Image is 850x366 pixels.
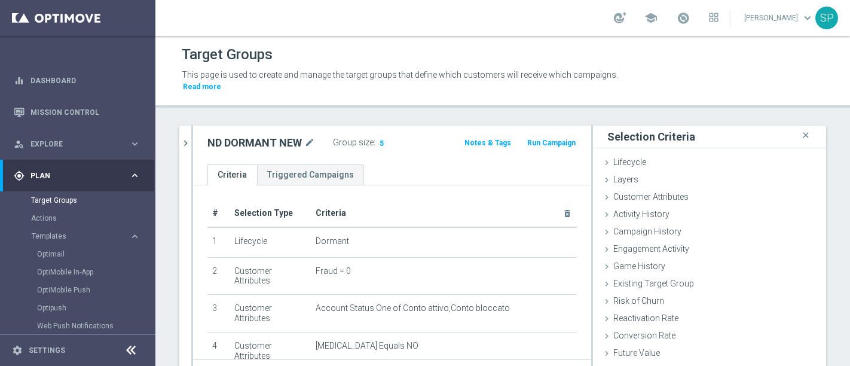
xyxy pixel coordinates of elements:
[37,281,154,299] div: OptiMobile Push
[32,233,129,240] div: Templates
[31,227,154,353] div: Templates
[613,192,689,202] span: Customer Attributes
[378,139,385,150] span: 5
[374,138,375,148] label: :
[230,257,311,295] td: Customer Attributes
[31,191,154,209] div: Target Groups
[129,231,140,242] i: keyboard_arrow_right
[607,130,695,144] h3: Selection Criteria
[743,9,815,27] a: [PERSON_NAME]keyboard_arrow_down
[613,209,669,219] span: Activity History
[613,261,665,271] span: Game History
[613,227,681,236] span: Campaign History
[613,296,664,306] span: Risk of Churn
[37,303,124,313] a: Optipush
[613,331,675,340] span: Conversion Rate
[613,157,646,167] span: Lifecycle
[31,209,154,227] div: Actions
[800,127,812,144] i: close
[207,164,257,185] a: Criteria
[316,303,510,313] span: Account Status One of Conto attivo,Conto bloccato
[31,213,124,223] a: Actions
[182,80,222,93] button: Read more
[613,244,689,254] span: Engagement Activity
[13,171,141,181] button: gps_fixed Plan keyboard_arrow_right
[37,267,124,277] a: OptiMobile In-App
[207,257,230,295] td: 2
[230,227,311,257] td: Lifecycle
[207,295,230,333] td: 3
[37,285,124,295] a: OptiMobile Push
[304,136,315,150] i: mode_edit
[316,236,349,246] span: Dormant
[644,11,658,25] span: school
[179,126,191,161] button: chevron_right
[613,279,694,288] span: Existing Target Group
[129,170,140,181] i: keyboard_arrow_right
[613,348,660,358] span: Future Value
[801,11,814,25] span: keyboard_arrow_down
[14,139,129,150] div: Explore
[613,313,678,323] span: Reactivation Rate
[333,138,374,148] label: Group size
[37,245,154,263] div: Optimail
[613,175,638,184] span: Layers
[30,65,140,96] a: Dashboard
[14,170,129,181] div: Plan
[207,227,230,257] td: 1
[14,170,25,181] i: gps_fixed
[31,196,124,205] a: Target Groups
[180,138,191,149] i: chevron_right
[815,7,838,29] div: SP
[182,70,618,80] span: This page is used to create and manage the target groups that define which customers will receive...
[14,139,25,150] i: person_search
[14,65,140,96] div: Dashboard
[37,299,154,317] div: Optipush
[463,136,512,150] button: Notes & Tags
[207,136,302,150] h2: ND DORMANT NEW
[32,233,117,240] span: Templates
[526,136,577,150] button: Run Campaign
[29,347,65,354] a: Settings
[14,75,25,86] i: equalizer
[13,108,141,117] button: Mission Control
[316,208,346,218] span: Criteria
[129,138,140,150] i: keyboard_arrow_right
[37,321,124,331] a: Web Push Notifications
[37,317,154,335] div: Web Push Notifications
[257,164,364,185] a: Triggered Campaigns
[30,141,129,148] span: Explore
[37,263,154,281] div: OptiMobile In-App
[13,76,141,86] button: equalizer Dashboard
[14,96,140,128] div: Mission Control
[37,249,124,259] a: Optimail
[316,266,351,276] span: Fraud = 0
[12,345,23,356] i: settings
[230,295,311,333] td: Customer Attributes
[13,139,141,149] button: person_search Explore keyboard_arrow_right
[562,209,572,218] i: delete_forever
[316,341,418,351] span: [MEDICAL_DATA] Equals NO
[182,46,273,63] h1: Target Groups
[30,172,129,179] span: Plan
[230,200,311,227] th: Selection Type
[207,200,230,227] th: #
[30,96,140,128] a: Mission Control
[31,231,141,241] button: Templates keyboard_arrow_right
